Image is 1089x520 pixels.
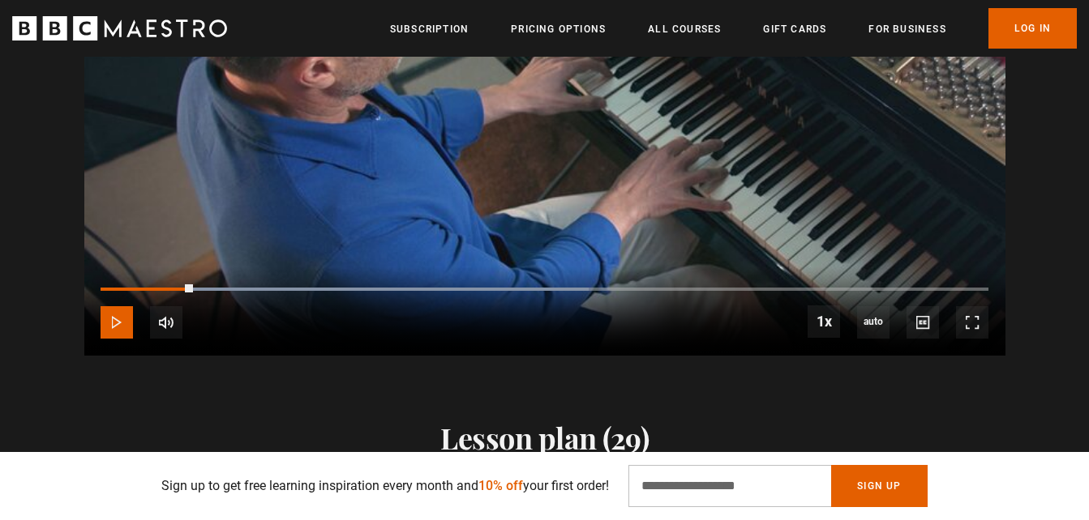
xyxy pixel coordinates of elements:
[150,306,182,339] button: Mute
[230,420,859,454] h2: Lesson plan (29)
[511,21,606,37] a: Pricing Options
[101,288,988,291] div: Progress Bar
[857,306,890,339] span: auto
[648,21,721,37] a: All Courses
[831,465,927,507] button: Sign Up
[763,21,826,37] a: Gift Cards
[956,306,988,339] button: Fullscreen
[161,476,609,496] p: Sign up to get free learning inspiration every month and your first order!
[857,306,890,339] div: Current quality: 360p
[907,306,939,339] button: Captions
[808,305,840,338] button: Playback Rate
[478,478,523,493] span: 10% off
[12,16,227,40] svg: BBC Maestro
[988,8,1077,49] a: Log In
[868,21,945,37] a: For business
[390,8,1077,49] nav: Primary
[390,21,469,37] a: Subscription
[101,306,133,339] button: Play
